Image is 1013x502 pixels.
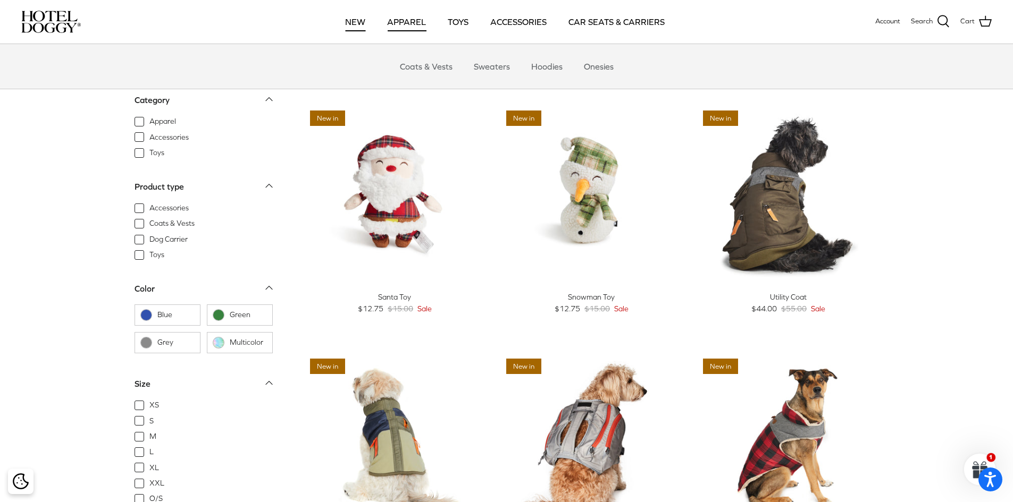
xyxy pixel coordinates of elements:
[875,16,900,27] a: Account
[135,93,170,107] div: Category
[310,110,345,126] span: New in
[388,303,413,314] span: $15.00
[960,15,992,29] a: Cart
[501,291,682,315] a: Snowman Toy $12.75 $15.00 Sale
[149,463,159,473] span: XL
[310,359,345,374] span: New in
[417,303,432,314] span: Sale
[149,218,195,229] span: Coats & Vests
[875,17,900,25] span: Account
[135,376,273,399] a: Size
[305,291,485,303] div: Santa Toy
[960,16,975,27] span: Cart
[230,337,267,348] span: Multicolor
[522,50,572,82] a: Hoodies
[230,310,267,320] span: Green
[336,4,375,40] a: NEW
[13,473,29,489] img: Cookie policy
[501,105,682,286] a: Snowman Toy
[135,180,184,194] div: Product type
[149,203,189,214] span: Accessories
[438,4,478,40] a: TOYS
[149,400,159,411] span: XS
[135,282,155,296] div: Color
[149,416,154,427] span: S
[501,291,682,303] div: Snowman Toy
[135,178,273,202] a: Product type
[149,234,188,245] span: Dog Carrier
[698,291,878,315] a: Utility Coat $44.00 $55.00 Sale
[378,4,436,40] a: APPAREL
[584,303,610,314] span: $15.00
[149,132,189,143] span: Accessories
[11,472,30,491] button: Cookie policy
[135,377,150,391] div: Size
[703,359,738,374] span: New in
[149,447,154,457] span: L
[149,431,156,442] span: M
[703,110,738,126] span: New in
[506,110,541,126] span: New in
[811,303,825,314] span: Sale
[574,50,623,82] a: Onesies
[358,303,383,314] span: $12.75
[559,4,674,40] a: CAR SEATS & CARRIERS
[305,105,485,286] a: Santa Toy
[21,11,81,33] img: hoteldoggycom
[135,92,273,116] a: Category
[390,50,462,82] a: Coats & Vests
[555,303,580,314] span: $12.75
[751,303,777,314] span: $44.00
[911,16,933,27] span: Search
[149,478,164,489] span: XXL
[149,250,164,260] span: Toys
[149,148,164,158] span: Toys
[135,280,273,304] a: Color
[149,116,176,127] span: Apparel
[158,4,852,40] div: Primary navigation
[8,469,34,494] div: Cookie policy
[781,303,807,314] span: $55.00
[464,50,520,82] a: Sweaters
[305,291,485,315] a: Santa Toy $12.75 $15.00 Sale
[614,303,629,314] span: Sale
[698,291,878,303] div: Utility Coat
[157,310,195,320] span: Blue
[911,15,950,29] a: Search
[481,4,556,40] a: ACCESSORIES
[698,105,878,286] a: Utility Coat
[157,337,195,348] span: Grey
[506,359,541,374] span: New in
